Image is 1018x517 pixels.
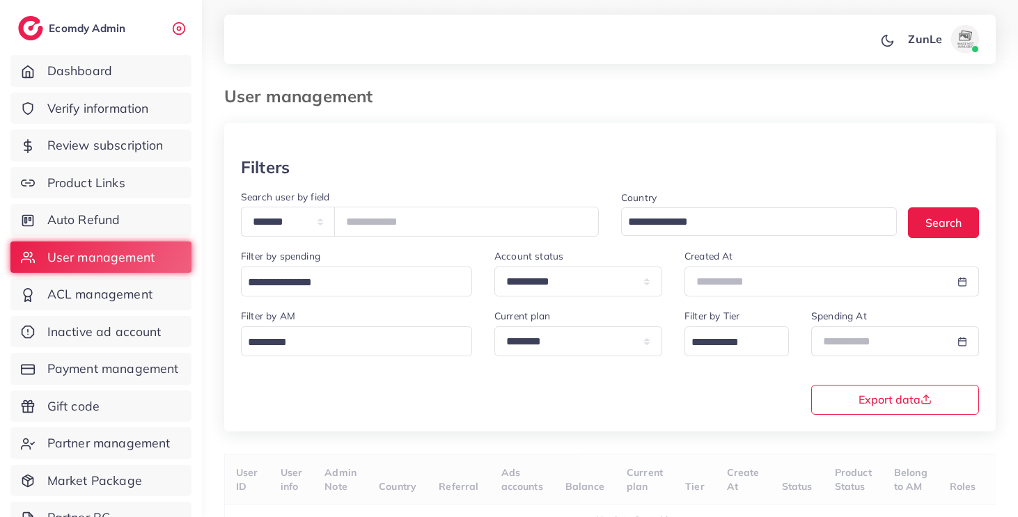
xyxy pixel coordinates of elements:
label: Created At [684,249,733,263]
a: Inactive ad account [10,316,191,348]
a: Gift code [10,390,191,422]
a: Verify information [10,93,191,125]
input: Search for option [243,272,454,294]
h3: User management [224,86,384,106]
span: ACL management [47,285,152,303]
div: Search for option [621,207,897,236]
label: Spending At [811,309,867,323]
button: Export data [811,385,979,415]
a: Review subscription [10,129,191,161]
a: Dashboard [10,55,191,87]
h2: Ecomdy Admin [49,22,129,35]
div: Search for option [241,326,472,356]
div: Search for option [241,267,472,296]
label: Search user by field [241,190,329,204]
img: avatar [951,25,979,53]
a: Payment management [10,353,191,385]
span: Partner management [47,434,171,452]
span: Inactive ad account [47,323,162,341]
a: User management [10,241,191,273]
span: Verify information [47,100,149,118]
span: User management [47,248,155,267]
label: Current plan [494,309,550,323]
label: Filter by spending [241,249,320,263]
span: Gift code [47,397,100,415]
span: Review subscription [47,136,164,154]
span: Product Links [47,174,125,192]
a: ACL management [10,278,191,310]
input: Search for option [243,332,454,353]
a: Partner management [10,427,191,459]
label: Filter by AM [241,309,295,323]
span: Dashboard [47,62,112,80]
img: logo [18,16,43,40]
input: Search for option [623,212,879,233]
a: logoEcomdy Admin [18,16,129,40]
a: Market Package [10,465,191,497]
h3: Filters [241,157,290,177]
a: Product Links [10,167,191,199]
span: Auto Refund [47,211,120,229]
label: Account status [494,249,563,263]
input: Search for option [687,332,771,353]
label: Country [621,191,657,205]
label: Filter by Tier [684,309,739,323]
div: Search for option [684,326,789,356]
span: Export data [859,394,932,405]
button: Search [908,207,979,237]
span: Payment management [47,360,179,378]
a: ZunLeavatar [900,25,985,53]
span: Market Package [47,472,142,490]
p: ZunLe [908,31,942,47]
a: Auto Refund [10,204,191,236]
